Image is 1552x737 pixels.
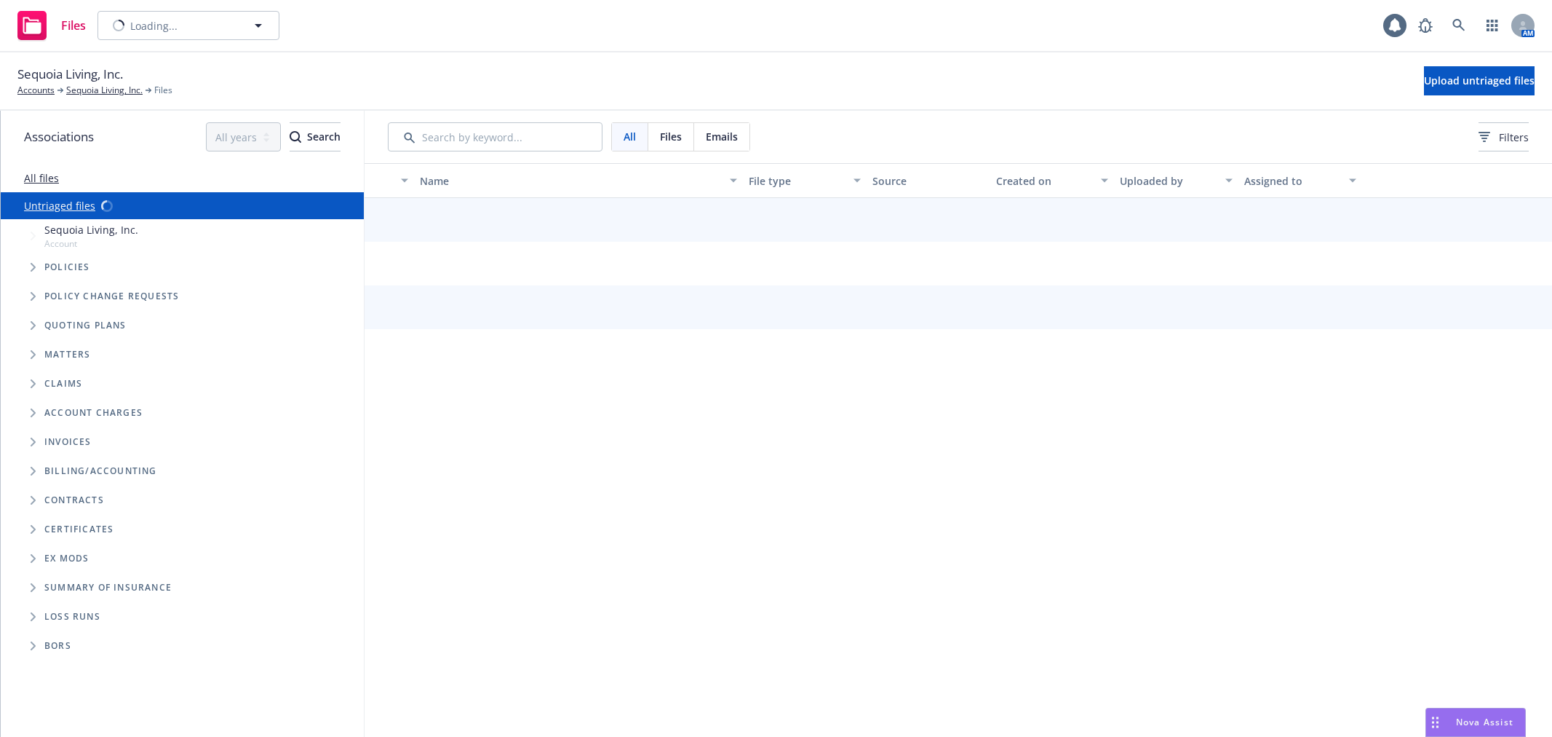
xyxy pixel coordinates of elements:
a: Switch app [1478,11,1507,40]
span: Filters [1479,130,1529,145]
span: All [624,129,636,144]
span: BORs [44,642,71,650]
span: Account [44,237,138,250]
div: Source [872,173,984,189]
input: Search by keyword... [388,122,602,151]
span: Quoting plans [44,321,127,330]
div: Tree Example [1,219,364,457]
a: All files [24,171,59,185]
button: Upload untriaged files [1424,66,1535,95]
div: Drag to move [1426,709,1444,736]
span: Matters [44,350,90,359]
a: Accounts [17,84,55,97]
span: Claims [44,379,82,388]
span: Loading... [130,18,178,33]
a: Search [1444,11,1473,40]
div: Search [290,123,341,151]
button: SearchSearch [290,122,341,151]
span: Sequoia Living, Inc. [17,65,123,84]
span: Account charges [44,409,143,417]
span: Upload untriaged files [1424,74,1535,87]
span: Summary of insurance [44,583,172,592]
span: Nova Assist [1456,716,1513,728]
span: Ex Mods [44,554,89,563]
span: Emails [706,129,738,144]
div: Created on [996,173,1092,189]
div: Uploaded by [1120,173,1216,189]
span: Filters [1499,130,1529,145]
div: File type [749,173,845,189]
div: Folder Tree Example [1,457,364,661]
span: Contracts [44,496,104,505]
button: File type [743,163,867,198]
button: Name [414,163,743,198]
button: Assigned to [1238,163,1362,198]
button: Created on [990,163,1114,198]
button: Loading... [98,11,279,40]
span: Loss Runs [44,612,100,621]
span: Policies [44,263,90,272]
button: Nova Assist [1425,708,1526,737]
span: Policy change requests [44,292,179,301]
span: Files [660,129,682,144]
span: Files [61,20,86,31]
a: Report a Bug [1411,11,1440,40]
svg: Search [290,131,301,143]
button: Filters [1479,122,1529,151]
span: Sequoia Living, Inc. [44,222,138,237]
span: Files [154,84,172,97]
div: Assigned to [1244,173,1340,189]
button: Source [867,163,990,198]
a: Files [12,5,92,46]
div: Name [420,173,721,189]
span: Billing/Accounting [44,467,157,476]
a: Sequoia Living, Inc. [66,84,143,97]
a: Untriaged files [24,198,95,213]
button: Uploaded by [1114,163,1238,198]
span: Certificates [44,525,114,534]
span: Invoices [44,438,92,446]
span: Associations [24,127,94,146]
